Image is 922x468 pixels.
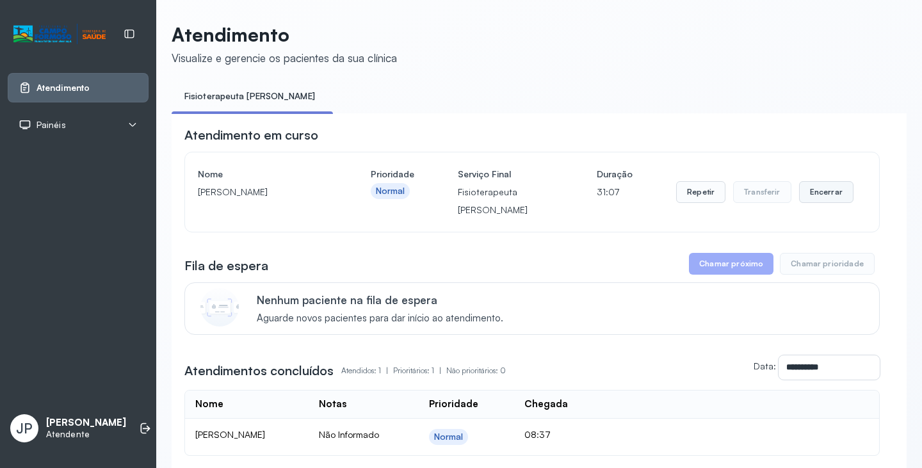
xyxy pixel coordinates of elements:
[458,183,553,219] p: Fisioterapeuta [PERSON_NAME]
[733,181,791,203] button: Transferir
[341,362,393,380] p: Atendidos: 1
[676,181,725,203] button: Repetir
[597,165,633,183] h4: Duração
[799,181,853,203] button: Encerrar
[13,24,106,45] img: Logotipo do estabelecimento
[172,23,397,46] p: Atendimento
[46,429,126,440] p: Atendente
[429,398,478,410] div: Prioridade
[446,362,506,380] p: Não prioritários: 0
[524,398,568,410] div: Chegada
[393,362,446,380] p: Prioritários: 1
[195,429,265,440] span: [PERSON_NAME]
[200,288,239,327] img: Imagem de CalloutCard
[36,120,66,131] span: Painéis
[319,429,379,440] span: Não Informado
[198,165,327,183] h4: Nome
[754,360,776,371] label: Data:
[46,417,126,429] p: [PERSON_NAME]
[524,429,551,440] span: 08:37
[36,83,90,93] span: Atendimento
[172,86,328,107] a: Fisioterapeuta [PERSON_NAME]
[376,186,405,197] div: Normal
[172,51,397,65] div: Visualize e gerencie os pacientes da sua clínica
[198,183,327,201] p: [PERSON_NAME]
[689,253,773,275] button: Chamar próximo
[434,432,464,442] div: Normal
[319,398,346,410] div: Notas
[257,312,503,325] span: Aguarde novos pacientes para dar início ao atendimento.
[19,81,138,94] a: Atendimento
[184,362,334,380] h3: Atendimentos concluídos
[780,253,875,275] button: Chamar prioridade
[184,126,318,144] h3: Atendimento em curso
[195,398,223,410] div: Nome
[439,366,441,375] span: |
[597,183,633,201] p: 31:07
[371,165,414,183] h4: Prioridade
[386,366,388,375] span: |
[184,257,268,275] h3: Fila de espera
[458,165,553,183] h4: Serviço Final
[257,293,503,307] p: Nenhum paciente na fila de espera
